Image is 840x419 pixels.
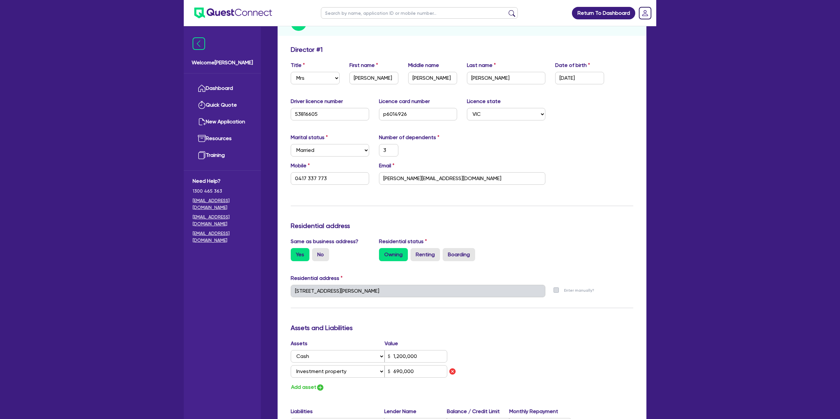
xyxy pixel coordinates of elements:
h3: Director # 1 [291,46,323,53]
label: Residential status [379,238,427,245]
label: Mobile [291,162,310,170]
label: Value [385,340,398,347]
a: Training [193,147,252,164]
input: Value [385,350,447,363]
a: Dropdown toggle [637,5,654,22]
label: Driver licence number [291,97,343,105]
label: Licence card number [379,97,430,105]
input: Value [385,365,447,378]
img: quick-quote [198,101,206,109]
label: Residential address [291,274,343,282]
label: Liabilities [291,408,384,415]
a: Resources [193,130,252,147]
label: Enter manually? [564,287,594,294]
a: Return To Dashboard [572,7,635,19]
label: Lender Name [384,408,447,415]
label: Yes [291,248,309,261]
label: Monthly Repayment [509,408,572,415]
input: DD / MM / YYYY [555,72,604,84]
button: Add asset [291,383,325,392]
a: Quick Quote [193,97,252,114]
label: Email [379,162,394,170]
input: Search by name, application ID or mobile number... [321,7,518,19]
label: Renting [410,248,440,261]
label: Assets [291,340,385,347]
label: Balance / Credit Limit [447,408,509,415]
img: training [198,151,206,159]
img: icon remove asset liability [449,367,456,375]
label: First name [349,61,378,69]
label: Last name [467,61,496,69]
a: Dashboard [193,80,252,97]
img: quest-connect-logo-blue [194,8,272,18]
label: Licence state [467,97,501,105]
img: icon-menu-close [193,37,205,50]
label: Same as business address? [291,238,358,245]
label: Date of birth [555,61,590,69]
span: Need Help? [193,177,252,185]
a: [EMAIL_ADDRESS][DOMAIN_NAME] [193,197,252,211]
span: 1300 465 363 [193,188,252,195]
label: No [312,248,329,261]
span: Welcome [PERSON_NAME] [192,59,253,67]
img: resources [198,135,206,142]
img: new-application [198,118,206,126]
label: Owning [379,248,408,261]
label: Boarding [443,248,475,261]
label: Title [291,61,305,69]
h3: Assets and Liabilities [291,324,633,332]
label: Number of dependents [379,134,439,141]
a: New Application [193,114,252,130]
label: Middle name [408,61,439,69]
img: icon-add [316,384,324,391]
h3: Residential address [291,222,633,230]
a: [EMAIL_ADDRESS][DOMAIN_NAME] [193,230,252,244]
a: [EMAIL_ADDRESS][DOMAIN_NAME] [193,214,252,227]
label: Marital status [291,134,328,141]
